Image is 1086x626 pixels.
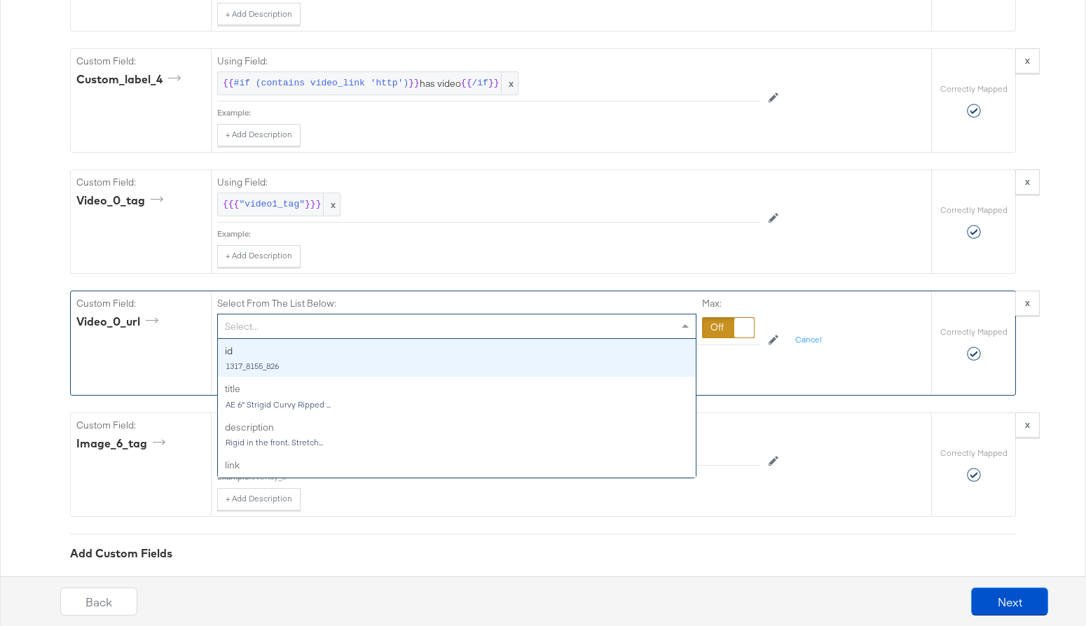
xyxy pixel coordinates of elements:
[239,198,305,211] span: "video1_tag"
[223,77,234,90] span: {{
[787,329,830,352] button: Cancel
[218,314,696,338] div: Select...
[1025,418,1030,431] strong: x
[76,436,170,452] div: image_6_tag
[76,71,186,88] div: custom_label_4
[217,176,760,189] label: Using Field:
[225,421,689,434] div: description
[225,459,689,472] div: link
[225,345,689,358] div: id
[217,3,301,25] button: + Add Description
[223,198,239,211] span: {{{
[408,77,420,90] span: }}
[488,77,500,90] span: }}
[940,204,1008,216] label: Correctly Mapped
[1015,48,1040,74] button: x
[940,326,1008,338] label: Correctly Mapped
[217,107,251,118] div: Example:
[217,245,301,267] button: + Add Description
[940,447,1008,459] label: Correctly Mapped
[76,297,205,310] label: Custom Field:
[217,228,251,239] div: Example:
[217,488,301,510] button: + Add Description
[1025,175,1030,188] strong: x
[76,419,205,432] label: Custom Field:
[218,339,696,377] div: id
[702,297,755,310] label: Max:
[1025,54,1030,67] strong: x
[223,77,513,90] span: has video
[217,297,336,310] label: Select From The List Below:
[76,55,205,68] label: Custom Field:
[461,77,472,90] span: {{
[218,415,696,454] div: description
[472,77,488,90] span: /if
[225,361,689,371] div: 1317_8155_826
[971,587,1048,615] button: Next
[225,476,689,486] div: [URL][DOMAIN_NAME]..
[217,124,301,146] button: + Add Description
[70,545,1016,562] div: Add Custom Fields
[218,377,696,415] div: title
[1015,412,1040,438] button: x
[305,198,321,211] span: }}}
[225,382,689,396] div: title
[76,193,168,209] div: video_0_tag
[60,587,137,615] button: Back
[76,314,163,330] div: video_0_url
[217,55,760,68] label: Using Field:
[76,176,205,189] label: Custom Field:
[1015,169,1040,195] button: x
[218,453,696,492] div: link
[940,83,1008,95] label: Correctly Mapped
[225,400,689,410] div: AE 6" Strigid Curvy Ripped ...
[501,72,518,95] span: x
[323,193,340,216] span: x
[234,77,409,90] span: #if (contains video_link 'http')
[225,438,689,447] div: Rigid in the front. Stretch...
[1015,291,1040,316] button: x
[1025,296,1030,309] strong: x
